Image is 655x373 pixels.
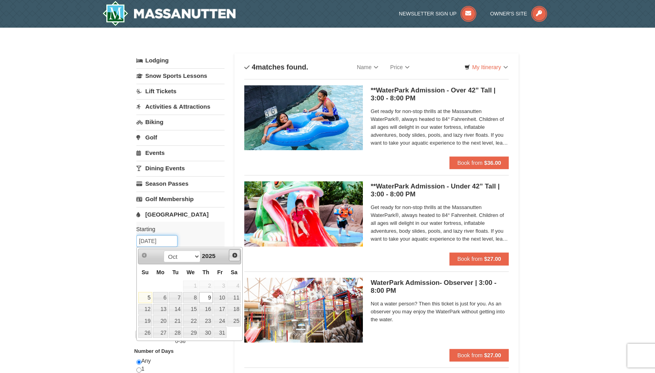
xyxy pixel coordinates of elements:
[202,252,215,259] span: 2025
[169,304,182,315] a: 14
[187,269,195,275] span: Wednesday
[244,63,308,71] h4: matches found.
[136,161,225,175] a: Dining Events
[199,281,213,292] span: 2
[351,59,384,75] a: Name
[153,315,168,326] a: 20
[169,292,182,303] a: 7
[213,292,227,303] a: 10
[157,269,164,275] span: Monday
[136,53,225,68] a: Lodging
[449,156,509,169] button: Book from $36.00
[399,11,457,17] span: Newsletter Sign Up
[227,315,241,326] a: 25
[457,352,483,358] span: Book from
[153,292,168,303] a: 6
[136,68,225,83] a: Snow Sports Lessons
[134,348,174,354] strong: Number of Days
[199,292,213,303] a: 9
[213,315,227,326] a: 24
[153,327,168,338] a: 27
[136,225,219,233] label: Starting
[199,315,213,326] a: 23
[231,269,238,275] span: Saturday
[175,338,178,344] span: 0
[457,256,483,262] span: Book from
[183,304,198,315] a: 15
[449,252,509,265] button: Book from $27.00
[371,183,509,198] h5: **WaterPark Admission - Under 42” Tall | 3:00 - 8:00 PM
[213,281,227,292] span: 3
[136,145,225,160] a: Events
[371,87,509,102] h5: **WaterPark Admission - Over 42” Tall | 3:00 - 8:00 PM
[138,327,152,338] a: 26
[490,11,527,17] span: Owner's Site
[142,269,149,275] span: Sunday
[153,304,168,315] a: 13
[169,327,182,338] a: 28
[183,327,198,338] a: 29
[449,349,509,362] button: Book from $27.00
[244,181,363,246] img: 6619917-1062-d161e022.jpg
[172,269,179,275] span: Tuesday
[244,85,363,150] img: 6619917-1058-293f39d8.jpg
[138,315,152,326] a: 19
[229,249,241,261] a: Next
[484,352,501,358] strong: $27.00
[457,160,483,166] span: Book from
[371,107,509,147] span: Get ready for non-stop thrills at the Massanutten WaterPark®, always heated to 84° Fahrenheit. Ch...
[232,252,238,258] span: Next
[384,59,415,75] a: Price
[484,160,501,166] strong: $36.00
[183,292,198,303] a: 8
[244,278,363,343] img: 6619917-1066-60f46fa6.jpg
[459,61,513,73] a: My Itinerary
[371,279,509,295] h5: WaterPark Admission- Observer | 3:00 - 8:00 PM
[136,115,225,129] a: Biking
[141,252,147,258] span: Prev
[102,1,236,26] img: Massanutten Resort Logo
[180,338,185,344] span: 36
[136,99,225,114] a: Activities & Attractions
[183,281,198,292] span: 1
[213,327,227,338] a: 31
[202,269,209,275] span: Thursday
[217,269,223,275] span: Friday
[227,304,241,315] a: 18
[136,130,225,145] a: Golf
[227,292,241,303] a: 11
[139,250,150,261] a: Prev
[136,207,225,222] a: [GEOGRAPHIC_DATA]
[102,1,236,26] a: Massanutten Resort
[136,337,225,345] label: -
[138,304,152,315] a: 12
[371,203,509,243] span: Get ready for non-stop thrills at the Massanutten WaterPark®, always heated to 84° Fahrenheit. Ch...
[199,304,213,315] a: 16
[199,327,213,338] a: 30
[136,84,225,98] a: Lift Tickets
[169,315,182,326] a: 21
[371,300,509,324] span: Not a water person? Then this ticket is just for you. As an observer you may enjoy the WaterPark ...
[136,176,225,191] a: Season Passes
[399,11,476,17] a: Newsletter Sign Up
[213,304,227,315] a: 17
[138,292,152,303] a: 5
[183,315,198,326] a: 22
[490,11,547,17] a: Owner's Site
[484,256,501,262] strong: $27.00
[136,192,225,206] a: Golf Membership
[227,281,241,292] span: 4
[252,63,256,71] span: 4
